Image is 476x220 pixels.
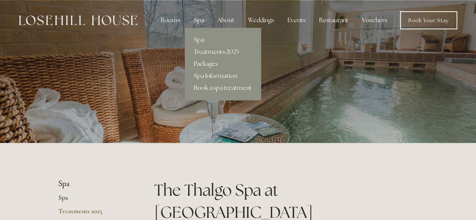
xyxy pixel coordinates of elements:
[356,13,393,28] a: Vouchers
[155,13,186,28] div: Rooms
[19,15,137,25] img: Losehill House
[242,13,280,28] div: Weddings
[313,13,354,28] div: Restaurant
[211,13,240,28] div: About
[185,46,261,58] a: Treatments 2025
[185,34,261,46] a: Spa
[58,179,130,189] li: Spa
[281,13,312,28] div: Events
[185,58,261,70] a: Packages
[58,193,130,207] a: Spa
[185,82,261,94] a: Book a spa treatment
[185,70,261,82] a: Spa Information
[400,11,457,29] a: Book Your Stay
[188,13,210,28] div: Spa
